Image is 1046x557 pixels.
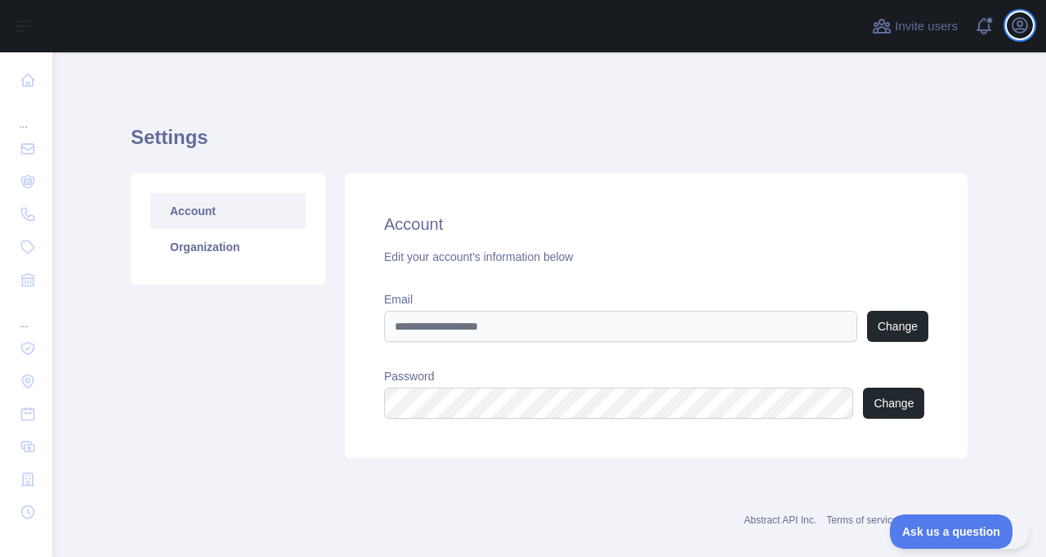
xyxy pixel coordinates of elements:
div: Edit your account's information below [384,249,928,265]
h1: Settings [131,124,968,164]
label: Password [384,368,928,384]
h2: Account [384,213,928,236]
a: Account [150,193,306,229]
div: ... [13,298,39,330]
a: Terms of service [826,514,897,526]
iframe: Toggle Customer Support [890,514,1030,549]
button: Change [867,311,928,342]
button: Invite users [869,13,961,39]
span: Invite users [895,17,958,36]
div: ... [13,98,39,131]
a: Abstract API Inc. [744,514,817,526]
label: Email [384,291,928,308]
a: Organization [150,229,306,265]
button: Change [863,388,924,419]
